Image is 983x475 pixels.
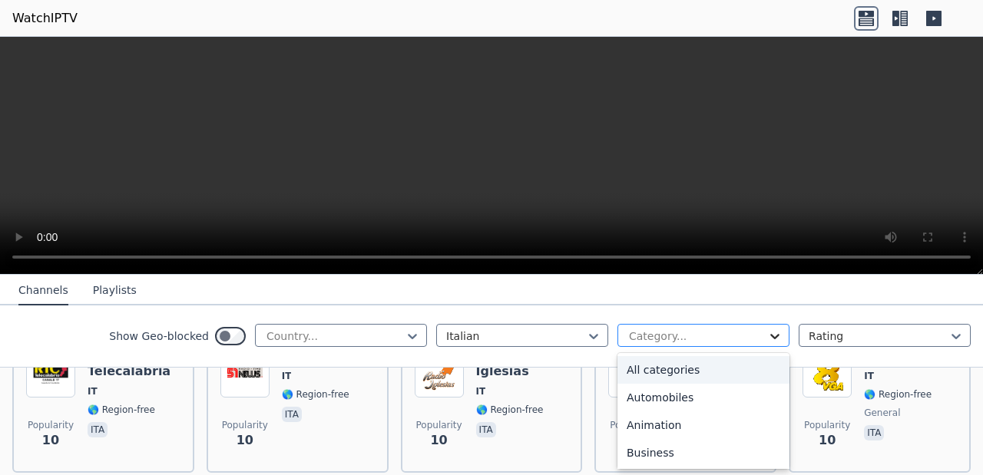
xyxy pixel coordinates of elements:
[476,422,496,437] p: ita
[617,411,789,439] div: Animation
[617,384,789,411] div: Automobiles
[88,385,98,397] span: IT
[26,348,75,397] img: RTC Telecalabria
[476,385,486,397] span: IT
[617,356,789,384] div: All categories
[415,348,464,397] img: Radio Iglesias
[12,9,78,28] a: WatchIPTV
[88,404,155,416] span: 🌎 Region-free
[476,404,544,416] span: 🌎 Region-free
[93,276,137,305] button: Playlists
[222,419,268,431] span: Popularity
[220,348,270,397] img: Radio 51 TV
[864,407,900,419] span: general
[282,407,302,422] p: ita
[864,388,932,401] span: 🌎 Region-free
[416,419,462,431] span: Popularity
[237,431,253,450] span: 10
[864,425,884,440] p: ita
[88,422,108,437] p: ita
[282,388,349,401] span: 🌎 Region-free
[282,370,292,382] span: IT
[109,328,209,344] label: Show Geo-blocked
[864,370,874,382] span: IT
[18,276,68,305] button: Channels
[617,439,789,467] div: Business
[608,348,657,397] img: Radio Taormina Sicilia
[819,431,836,450] span: 10
[430,431,447,450] span: 10
[804,419,850,431] span: Popularity
[28,419,74,431] span: Popularity
[610,419,656,431] span: Popularity
[803,348,852,397] img: Rete 8 VGA
[42,431,59,450] span: 10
